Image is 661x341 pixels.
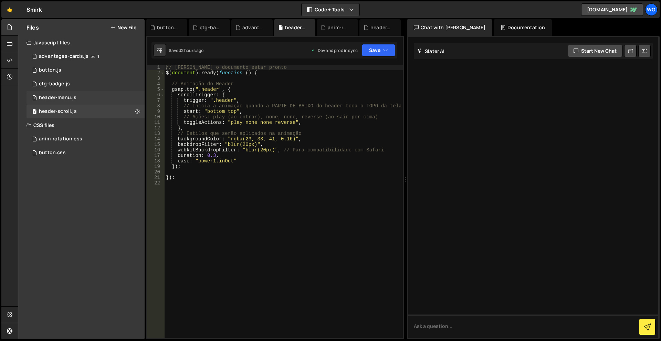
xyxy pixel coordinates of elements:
[97,54,99,59] span: 1
[147,87,165,92] div: 5
[147,153,165,158] div: 17
[147,103,165,109] div: 8
[147,175,165,180] div: 21
[27,77,145,91] div: 17282/47909.js
[147,65,165,70] div: 1
[362,44,395,56] button: Save
[27,146,145,160] div: 17282/47941.css
[147,120,165,125] div: 11
[181,47,204,53] div: 2 hours ago
[27,132,145,146] div: 17282/47902.css
[200,24,222,31] div: ctg-badge.js
[27,24,39,31] h2: Files
[285,24,307,31] div: header-scroll.js
[18,118,145,132] div: CSS files
[328,24,350,31] div: anim-rotation.css
[417,48,445,54] h2: Slater AI
[27,50,145,63] div: 17282/47905.js
[147,70,165,76] div: 2
[302,3,359,16] button: Code + Tools
[39,81,70,87] div: ctg-badge.js
[645,3,658,16] a: Wo
[32,109,36,115] span: 1
[111,25,136,30] button: New File
[32,96,36,101] span: 1
[39,53,88,60] div: advantages-cards.js
[147,109,165,114] div: 9
[147,147,165,153] div: 16
[1,1,18,18] a: 🤙
[18,36,145,50] div: Javascript files
[242,24,264,31] div: advantages-cards.js
[169,47,204,53] div: Saved
[370,24,392,31] div: header-menu.js
[147,131,165,136] div: 13
[39,95,76,101] div: header-menu.js
[147,158,165,164] div: 18
[27,91,145,105] div: 17282/47898.js
[147,180,165,186] div: 22
[147,98,165,103] div: 7
[147,114,165,120] div: 10
[147,142,165,147] div: 15
[147,169,165,175] div: 20
[27,6,42,14] div: Smirk
[147,164,165,169] div: 19
[147,136,165,142] div: 14
[147,76,165,81] div: 3
[147,92,165,98] div: 6
[39,67,61,73] div: button.js
[39,136,82,142] div: anim-rotation.css
[39,150,66,156] div: button.css
[27,63,145,77] div: 17282/48000.js
[157,24,179,31] div: button.css
[407,19,492,36] div: Chat with [PERSON_NAME]
[39,108,77,115] div: header-scroll.js
[311,47,358,53] div: Dev and prod in sync
[568,45,622,57] button: Start new chat
[147,81,165,87] div: 4
[581,3,643,16] a: [DOMAIN_NAME]
[27,105,145,118] div: 17282/47904.js
[147,125,165,131] div: 12
[494,19,552,36] div: Documentation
